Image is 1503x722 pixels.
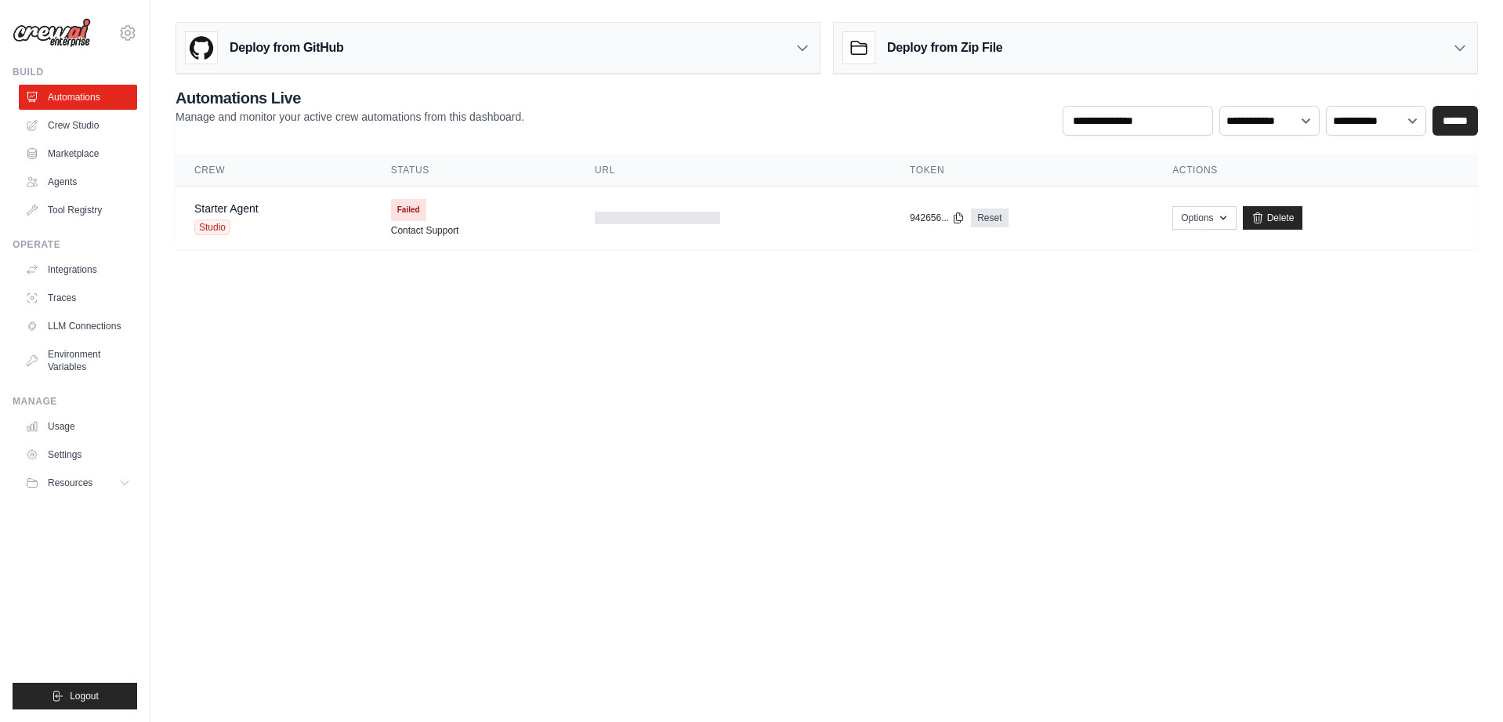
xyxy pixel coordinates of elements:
h2: Automations Live [176,87,524,109]
a: Reset [971,209,1008,227]
span: Resources [48,477,92,489]
span: Studio [194,220,230,235]
img: GitHub Logo [186,32,217,63]
a: Crew Studio [19,113,137,138]
span: Failed [391,199,426,221]
th: Status [372,154,576,187]
a: Integrations [19,257,137,282]
a: Automations [19,85,137,110]
h3: Deploy from GitHub [230,38,343,57]
img: Logo [13,18,91,48]
div: Build [13,66,137,78]
th: URL [576,154,891,187]
a: Environment Variables [19,342,137,379]
h3: Deploy from Zip File [887,38,1002,57]
a: Contact Support [391,224,459,237]
a: Usage [19,414,137,439]
a: Marketplace [19,141,137,166]
a: Starter Agent [194,202,259,215]
a: Settings [19,442,137,467]
th: Actions [1154,154,1478,187]
div: Operate [13,238,137,251]
th: Crew [176,154,372,187]
button: Resources [19,470,137,495]
a: LLM Connections [19,314,137,339]
button: 942656... [910,212,965,224]
a: Delete [1243,206,1303,230]
a: Traces [19,285,137,310]
span: Logout [70,690,99,702]
a: Agents [19,169,137,194]
a: Tool Registry [19,198,137,223]
p: Manage and monitor your active crew automations from this dashboard. [176,109,524,125]
th: Token [891,154,1154,187]
button: Logout [13,683,137,709]
div: Manage [13,395,137,408]
button: Options [1172,206,1236,230]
